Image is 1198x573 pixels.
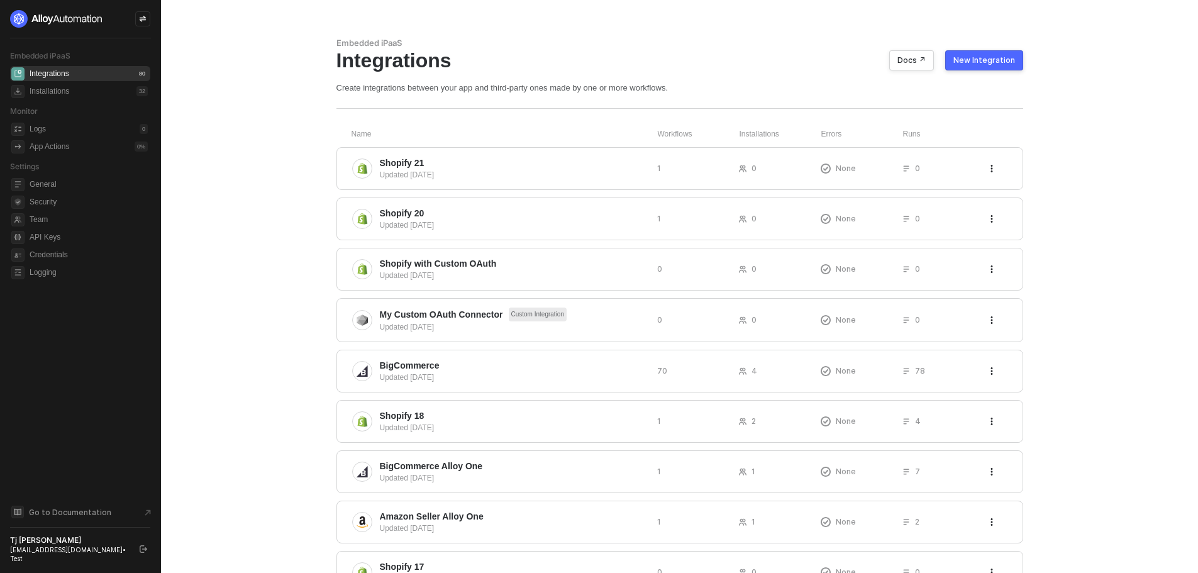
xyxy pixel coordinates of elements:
[902,468,910,476] span: icon-list
[915,365,925,376] span: 78
[821,467,831,477] span: icon-exclamation
[657,516,661,527] span: 1
[988,215,996,223] span: icon-threedots
[739,215,746,223] span: icon-users
[836,516,856,527] span: None
[821,315,831,325] span: icon-exclamation
[30,177,148,192] span: General
[10,51,70,60] span: Embedded iPaaS
[836,314,856,325] span: None
[752,365,757,376] span: 4
[136,69,148,79] div: 80
[380,523,647,534] div: Updated [DATE]
[11,231,25,244] span: api-key
[836,163,856,174] span: None
[29,507,111,518] span: Go to Documentation
[509,308,567,321] span: Custom Integration
[988,367,996,375] span: icon-threedots
[752,163,757,174] span: 0
[836,466,856,477] span: None
[30,142,69,152] div: App Actions
[141,506,154,519] span: document-arrow
[657,314,662,325] span: 0
[380,169,647,181] div: Updated [DATE]
[10,545,128,563] div: [EMAIL_ADDRESS][DOMAIN_NAME] • Test
[902,265,910,273] span: icon-list
[915,466,920,477] span: 7
[10,106,38,116] span: Monitor
[357,516,368,528] img: integration-icon
[30,265,148,280] span: Logging
[752,416,756,426] span: 2
[11,196,25,209] span: security
[380,207,424,220] span: Shopify 20
[752,314,757,325] span: 0
[357,314,368,326] img: integration-icon
[821,164,831,174] span: icon-exclamation
[657,264,662,274] span: 0
[357,163,368,174] img: integration-icon
[10,10,103,28] img: logo
[902,418,910,425] span: icon-list
[988,265,996,273] span: icon-threedots
[915,264,920,274] span: 0
[135,142,148,152] div: 0 %
[821,264,831,274] span: icon-exclamation
[657,163,661,174] span: 1
[739,518,746,526] span: icon-users
[902,316,910,324] span: icon-list
[658,129,740,140] div: Workflows
[903,129,989,140] div: Runs
[352,129,658,140] div: Name
[30,69,69,79] div: Integrations
[380,321,647,333] div: Updated [DATE]
[357,213,368,225] img: integration-icon
[752,264,757,274] span: 0
[897,55,926,65] div: Docs ↗
[739,265,746,273] span: icon-users
[657,365,667,376] span: 70
[140,124,148,134] div: 0
[836,264,856,274] span: None
[836,416,856,426] span: None
[953,55,1015,65] div: New Integration
[11,67,25,81] span: integrations
[657,213,661,224] span: 1
[740,129,821,140] div: Installations
[915,516,919,527] span: 2
[11,140,25,153] span: icon-app-actions
[11,85,25,98] span: installations
[10,535,128,545] div: Tj [PERSON_NAME]
[10,504,151,520] a: Knowledge Base
[30,230,148,245] span: API Keys
[988,165,996,172] span: icon-threedots
[336,48,1023,72] div: Integrations
[915,416,921,426] span: 4
[821,214,831,224] span: icon-exclamation
[11,178,25,191] span: general
[380,220,647,231] div: Updated [DATE]
[380,257,497,270] span: Shopify with Custom OAuth
[357,416,368,427] img: integration-icon
[836,213,856,224] span: None
[889,50,934,70] button: Docs ↗
[380,270,647,281] div: Updated [DATE]
[945,50,1023,70] button: New Integration
[915,314,920,325] span: 0
[380,510,484,523] span: Amazon Seller Alloy One
[140,545,147,553] span: logout
[380,422,647,433] div: Updated [DATE]
[380,157,424,169] span: Shopify 21
[139,15,147,23] span: icon-swap
[836,365,856,376] span: None
[988,316,996,324] span: icon-threedots
[915,213,920,224] span: 0
[11,248,25,262] span: credentials
[821,366,831,376] span: icon-exclamation
[30,247,148,262] span: Credentials
[10,162,39,171] span: Settings
[739,316,746,324] span: icon-users
[357,466,368,477] img: integration-icon
[11,123,25,136] span: icon-logs
[988,518,996,526] span: icon-threedots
